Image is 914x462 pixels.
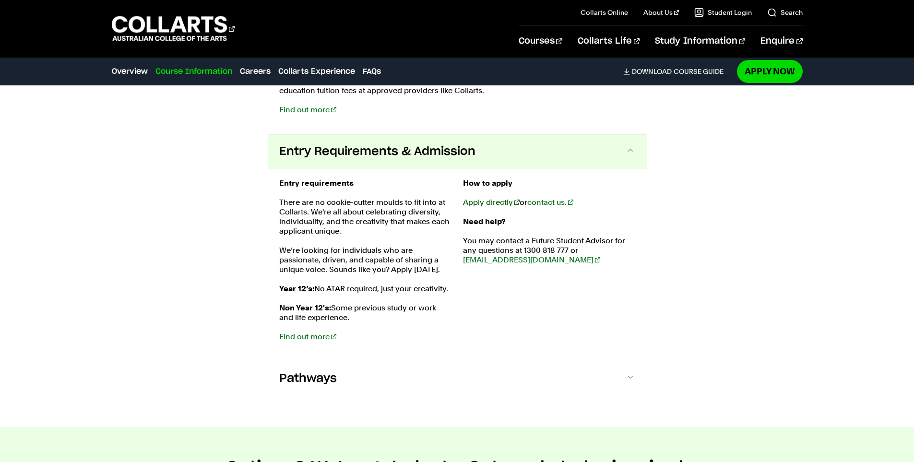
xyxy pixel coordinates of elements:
[623,67,731,76] a: DownloadCourse Guide
[463,217,506,226] strong: Need help?
[112,15,235,42] div: Go to homepage
[279,105,336,114] a: Find out more
[279,303,451,342] p: Some previous study or work and life experience.
[279,284,451,294] p: No ATAR required, just your creativity.
[463,178,512,188] strong: How to apply
[463,236,635,265] p: You may contact a Future Student Advisor for any questions at 1300 818 777 or
[268,169,647,361] div: Entry Requirements & Admission
[519,25,562,57] a: Courses
[767,8,803,17] a: Search
[112,66,148,77] a: Overview
[737,60,803,83] a: Apply Now
[268,134,647,169] button: Entry Requirements & Admission
[363,66,381,77] a: FAQs
[581,8,628,17] a: Collarts Online
[643,8,679,17] a: About Us
[463,198,520,207] a: Apply directly
[278,66,355,77] a: Collarts Experience
[655,25,745,57] a: Study Information
[268,361,647,396] button: Pathways
[632,67,672,76] span: Download
[279,198,451,236] p: There are no cookie-cutter moulds to fit into at Collarts. We're all about celebrating diversity,...
[240,66,271,77] a: Careers
[279,246,451,274] p: We’re looking for individuals who are passionate, driven, and capable of sharing a unique voice. ...
[279,371,337,386] span: Pathways
[279,303,331,312] strong: Non Year 12's:
[463,198,635,207] p: or
[760,25,802,57] a: Enquire
[578,25,640,57] a: Collarts Life
[279,76,635,95] p: FEE-HELP is a loan provided by the Australian Government that assists students to pay for higher ...
[279,332,336,341] a: Find out more
[694,8,752,17] a: Student Login
[463,255,600,264] a: [EMAIL_ADDRESS][DOMAIN_NAME]
[279,284,314,293] strong: Year 12’s:
[155,66,232,77] a: Course Information
[527,198,573,207] a: contact us.
[279,178,354,188] strong: Entry requirements
[279,144,475,159] span: Entry Requirements & Admission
